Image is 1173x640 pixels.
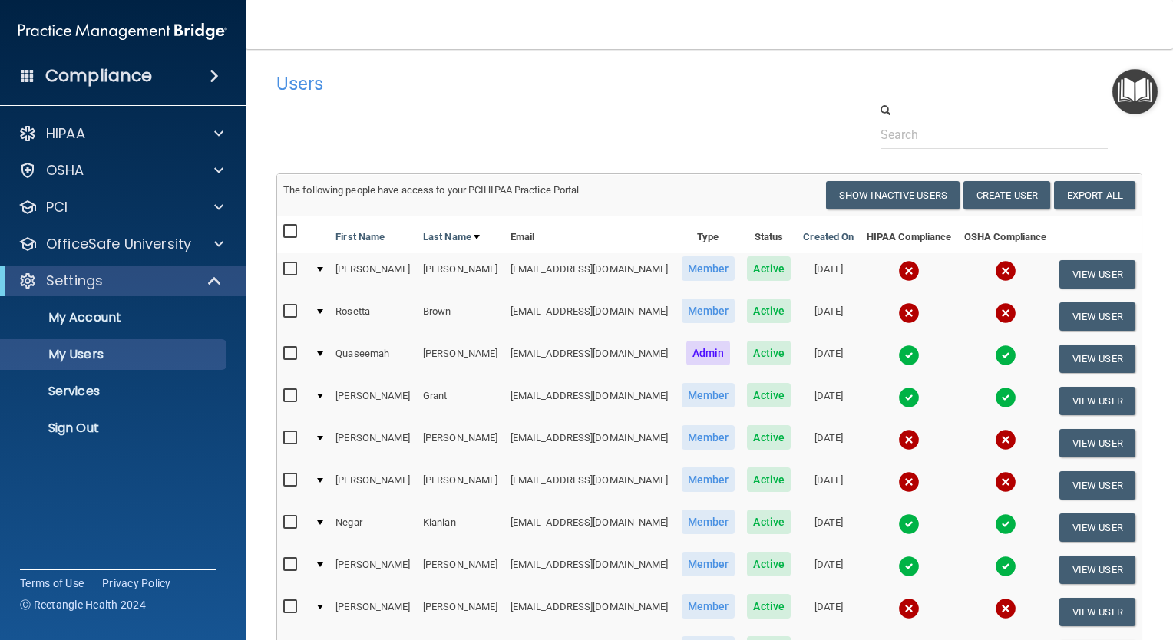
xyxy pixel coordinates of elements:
img: cross.ca9f0e7f.svg [995,471,1016,493]
th: Type [675,216,741,253]
td: [PERSON_NAME] [417,464,504,506]
button: View User [1059,513,1135,542]
p: Services [10,384,220,399]
td: [EMAIL_ADDRESS][DOMAIN_NAME] [504,253,676,295]
img: cross.ca9f0e7f.svg [898,598,920,619]
a: Privacy Policy [102,576,171,591]
span: Member [682,594,735,619]
td: [EMAIL_ADDRESS][DOMAIN_NAME] [504,464,676,506]
span: Active [747,467,791,492]
img: cross.ca9f0e7f.svg [898,471,920,493]
td: [EMAIL_ADDRESS][DOMAIN_NAME] [504,549,676,591]
a: Terms of Use [20,576,84,591]
img: cross.ca9f0e7f.svg [898,302,920,324]
span: Active [747,299,791,323]
span: Member [682,510,735,534]
img: tick.e7d51cea.svg [995,513,1016,535]
img: cross.ca9f0e7f.svg [995,429,1016,450]
span: Active [747,425,791,450]
span: Active [747,256,791,281]
button: View User [1059,345,1135,373]
span: Member [682,299,735,323]
td: Quaseemah [329,338,417,380]
button: Show Inactive Users [826,181,960,209]
td: [DATE] [797,464,860,506]
td: [EMAIL_ADDRESS][DOMAIN_NAME] [504,506,676,549]
td: [PERSON_NAME] [329,591,417,633]
a: Created On [803,228,854,246]
input: Search [881,120,1108,149]
img: cross.ca9f0e7f.svg [995,302,1016,324]
button: View User [1059,260,1135,289]
img: cross.ca9f0e7f.svg [898,429,920,450]
td: [DATE] [797,338,860,380]
td: [DATE] [797,506,860,549]
p: My Account [10,310,220,325]
img: tick.e7d51cea.svg [995,387,1016,408]
img: tick.e7d51cea.svg [898,387,920,408]
span: Active [747,594,791,619]
button: View User [1059,471,1135,500]
span: Member [682,467,735,492]
td: [PERSON_NAME] [329,253,417,295]
th: HIPAA Compliance [861,216,958,253]
td: [EMAIL_ADDRESS][DOMAIN_NAME] [504,338,676,380]
td: [EMAIL_ADDRESS][DOMAIN_NAME] [504,422,676,464]
td: Kianian [417,506,504,549]
span: Member [682,552,735,576]
th: Email [504,216,676,253]
td: [DATE] [797,591,860,633]
span: Active [747,383,791,407]
th: OSHA Compliance [958,216,1053,253]
span: Member [682,425,735,450]
td: [PERSON_NAME] [417,253,504,295]
a: OSHA [18,161,223,180]
a: Last Name [423,228,480,246]
iframe: Drift Widget Chat Controller [908,532,1155,592]
a: PCI [18,198,223,216]
button: Create User [963,181,1050,209]
td: [PERSON_NAME] [329,422,417,464]
span: Ⓒ Rectangle Health 2024 [20,597,146,612]
td: [PERSON_NAME] [329,464,417,506]
img: tick.e7d51cea.svg [898,556,920,577]
td: [DATE] [797,422,860,464]
a: HIPAA [18,124,223,143]
td: [PERSON_NAME] [417,338,504,380]
button: View User [1059,598,1135,626]
button: View User [1059,387,1135,415]
a: Settings [18,272,223,290]
img: tick.e7d51cea.svg [898,345,920,366]
a: Export All [1054,181,1135,209]
img: cross.ca9f0e7f.svg [995,598,1016,619]
td: [DATE] [797,380,860,422]
p: PCI [46,198,68,216]
td: [EMAIL_ADDRESS][DOMAIN_NAME] [504,380,676,422]
img: PMB logo [18,16,227,47]
img: cross.ca9f0e7f.svg [995,260,1016,282]
p: My Users [10,347,220,362]
span: Active [747,510,791,534]
span: Member [682,383,735,407]
td: [PERSON_NAME] [417,549,504,591]
td: Grant [417,380,504,422]
button: View User [1059,429,1135,457]
td: [EMAIL_ADDRESS][DOMAIN_NAME] [504,591,676,633]
td: [PERSON_NAME] [329,380,417,422]
td: [DATE] [797,295,860,338]
img: tick.e7d51cea.svg [995,345,1016,366]
td: Negar [329,506,417,549]
td: [DATE] [797,253,860,295]
p: OSHA [46,161,84,180]
td: [EMAIL_ADDRESS][DOMAIN_NAME] [504,295,676,338]
span: Member [682,256,735,281]
td: [PERSON_NAME] [417,591,504,633]
button: View User [1059,302,1135,331]
span: The following people have access to your PCIHIPAA Practice Portal [283,184,580,196]
button: Open Resource Center [1112,69,1158,114]
td: Brown [417,295,504,338]
td: [PERSON_NAME] [417,422,504,464]
a: OfficeSafe University [18,235,223,253]
h4: Compliance [45,65,152,87]
span: Active [747,341,791,365]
